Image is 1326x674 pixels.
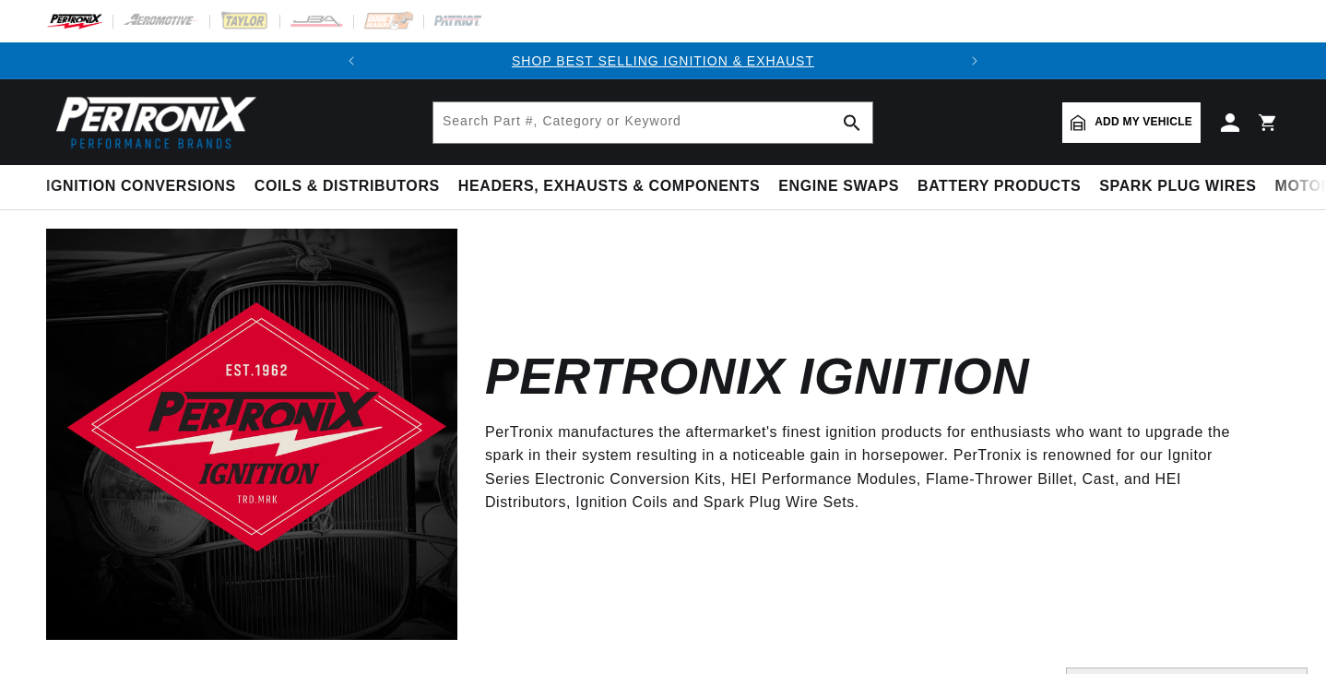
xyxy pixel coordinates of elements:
[255,177,440,196] span: Coils & Distributors
[458,177,760,196] span: Headers, Exhausts & Components
[449,165,769,208] summary: Headers, Exhausts & Components
[1095,113,1192,131] span: Add my vehicle
[245,165,449,208] summary: Coils & Distributors
[46,165,245,208] summary: Ignition Conversions
[512,53,814,68] a: SHOP BEST SELLING IGNITION & EXHAUST
[333,42,370,79] button: Translation missing: en.sections.announcements.previous_announcement
[370,51,956,71] div: Announcement
[485,420,1252,514] p: PerTronix manufactures the aftermarket's finest ignition products for enthusiasts who want to upg...
[1062,102,1201,143] a: Add my vehicle
[1099,177,1256,196] span: Spark Plug Wires
[832,102,872,143] button: search button
[433,102,872,143] input: Search Part #, Category or Keyword
[370,51,956,71] div: 1 of 2
[485,355,1029,398] h2: Pertronix Ignition
[769,165,908,208] summary: Engine Swaps
[1090,165,1265,208] summary: Spark Plug Wires
[46,177,236,196] span: Ignition Conversions
[778,177,899,196] span: Engine Swaps
[46,90,258,154] img: Pertronix
[918,177,1081,196] span: Battery Products
[46,229,457,640] img: Pertronix Ignition
[956,42,993,79] button: Translation missing: en.sections.announcements.next_announcement
[908,165,1090,208] summary: Battery Products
